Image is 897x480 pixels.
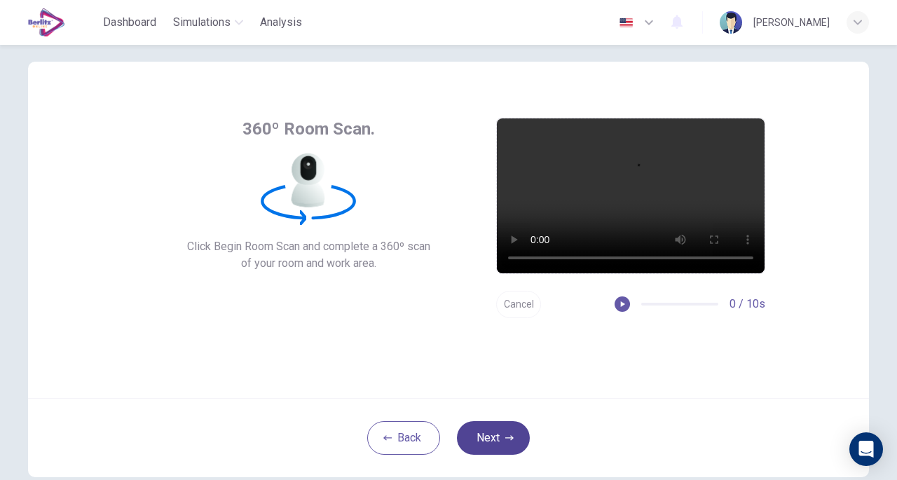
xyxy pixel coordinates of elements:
[496,291,541,318] button: Cancel
[103,14,156,31] span: Dashboard
[187,238,430,255] span: Click Begin Room Scan and complete a 360º scan
[617,18,635,28] img: en
[260,14,302,31] span: Analysis
[187,255,430,272] span: of your room and work area.
[367,421,440,455] button: Back
[97,10,162,35] button: Dashboard
[720,11,742,34] img: Profile picture
[849,432,883,466] div: Open Intercom Messenger
[242,118,375,140] span: 360º Room Scan.
[173,14,231,31] span: Simulations
[28,8,65,36] img: EduSynch logo
[167,10,249,35] button: Simulations
[457,421,530,455] button: Next
[730,296,765,313] span: 0 / 10s
[28,8,97,36] a: EduSynch logo
[753,14,830,31] div: [PERSON_NAME]
[254,10,308,35] button: Analysis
